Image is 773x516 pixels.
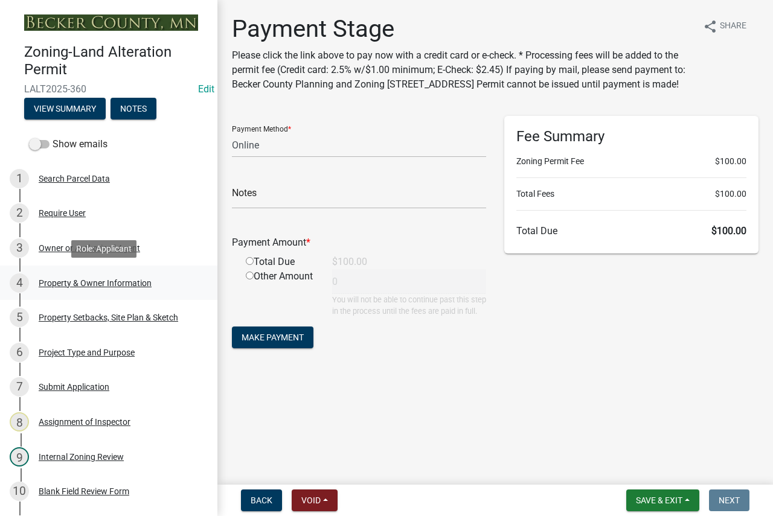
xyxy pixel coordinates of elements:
[232,48,693,92] p: Please click the link above to pay now with a credit card or e-check. * Processing fees will be a...
[626,489,699,511] button: Save & Exit
[516,225,746,237] h6: Total Due
[39,383,109,391] div: Submit Application
[29,137,107,151] label: Show emails
[24,14,198,31] img: Becker County, Minnesota
[10,238,29,258] div: 3
[223,235,495,250] div: Payment Amount
[241,489,282,511] button: Back
[24,98,106,119] button: View Summary
[232,326,313,348] button: Make Payment
[711,225,746,237] span: $100.00
[71,240,136,258] div: Role: Applicant
[111,98,156,119] button: Notes
[10,169,29,188] div: 1
[232,14,693,43] h1: Payment Stage
[111,104,156,114] wm-modal-confirm: Notes
[24,43,208,78] h4: Zoning-Land Alteration Permit
[198,83,214,95] wm-modal-confirm: Edit Application Number
[720,19,746,34] span: Share
[39,279,152,287] div: Property & Owner Information
[10,273,29,293] div: 4
[10,377,29,397] div: 7
[516,188,746,200] li: Total Fees
[39,348,135,357] div: Project Type and Purpose
[636,495,682,505] span: Save & Exit
[516,155,746,168] li: Zoning Permit Fee
[198,83,214,95] a: Edit
[10,412,29,432] div: 8
[709,489,749,511] button: Next
[10,308,29,327] div: 5
[24,104,106,114] wm-modal-confirm: Summary
[10,203,29,223] div: 2
[39,244,140,252] div: Owner or Authorized Agent
[39,487,129,495] div: Blank Field Review Form
[715,188,746,200] span: $100.00
[292,489,338,511] button: Void
[516,128,746,145] h6: Fee Summary
[39,418,130,426] div: Assignment of Inspector
[10,447,29,467] div: 9
[24,83,193,95] span: LALT2025-360
[251,495,272,505] span: Back
[39,174,110,183] div: Search Parcel Data
[719,495,740,505] span: Next
[39,209,86,217] div: Require User
[301,495,321,505] span: Void
[693,14,756,38] button: shareShare
[237,255,323,269] div: Total Due
[715,155,746,168] span: $100.00
[237,269,323,317] div: Other Amount
[39,313,178,322] div: Property Setbacks, Site Plan & Sketch
[39,453,124,461] div: Internal Zoning Review
[703,19,717,34] i: share
[10,343,29,362] div: 6
[10,482,29,501] div: 10
[242,333,304,342] span: Make Payment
